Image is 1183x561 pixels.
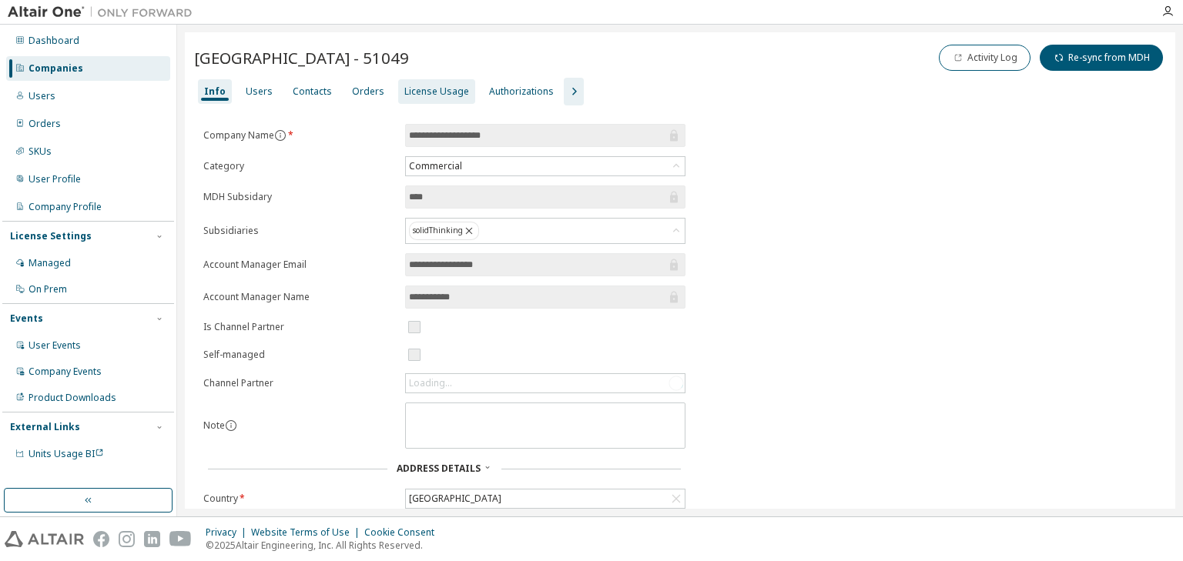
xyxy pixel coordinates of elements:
div: solidThinking [409,222,479,240]
div: Companies [28,62,83,75]
div: Info [204,85,226,98]
img: instagram.svg [119,531,135,547]
label: Note [203,419,225,432]
div: Loading... [406,374,685,392]
div: Managed [28,257,71,269]
button: information [274,129,287,142]
label: Is Channel Partner [203,321,396,333]
div: On Prem [28,283,67,296]
span: Units Usage BI [28,447,104,460]
div: Orders [28,118,61,130]
div: Contacts [293,85,332,98]
label: Self-managed [203,349,396,361]
div: Product Downloads [28,392,116,404]
img: Altair One [8,5,200,20]
div: SKUs [28,145,52,158]
div: Authorizations [489,85,554,98]
span: Address Details [397,462,481,475]
div: Company Profile [28,201,102,213]
img: facebook.svg [93,531,109,547]
div: User Events [28,339,81,352]
img: youtube.svg [169,531,192,547]
div: Company Events [28,366,102,378]
label: Country [203,493,396,505]
label: Company Name [203,129,396,142]
div: Commercial [407,158,464,175]
div: Website Terms of Use [251,526,364,539]
div: Loading... [409,377,452,389]
span: [GEOGRAPHIC_DATA] - 51049 [194,47,409,68]
label: Channel Partner [203,377,396,389]
button: Activity Log [939,45,1031,71]
div: User Profile [28,173,81,185]
p: © 2025 Altair Engineering, Inc. All Rights Reserved. [206,539,444,552]
div: Orders [352,85,384,98]
button: Re-sync from MDH [1040,45,1163,71]
div: solidThinking [406,219,685,243]
div: Privacy [206,526,251,539]
div: Users [28,90,55,102]
div: [GEOGRAPHIC_DATA] [407,490,504,507]
div: Cookie Consent [364,526,444,539]
div: License Settings [10,230,92,242]
div: Dashboard [28,35,79,47]
img: altair_logo.svg [5,531,84,547]
div: License Usage [404,85,469,98]
div: Commercial [406,157,685,175]
button: information [225,419,237,432]
label: Category [203,160,396,172]
label: Subsidiaries [203,225,396,237]
div: Users [246,85,273,98]
label: Account Manager Email [203,259,396,271]
div: Events [10,312,43,325]
img: linkedin.svg [144,531,160,547]
label: MDH Subsidary [203,191,396,203]
div: External Links [10,421,80,433]
label: Account Manager Name [203,291,396,303]
div: [GEOGRAPHIC_DATA] [406,489,685,508]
